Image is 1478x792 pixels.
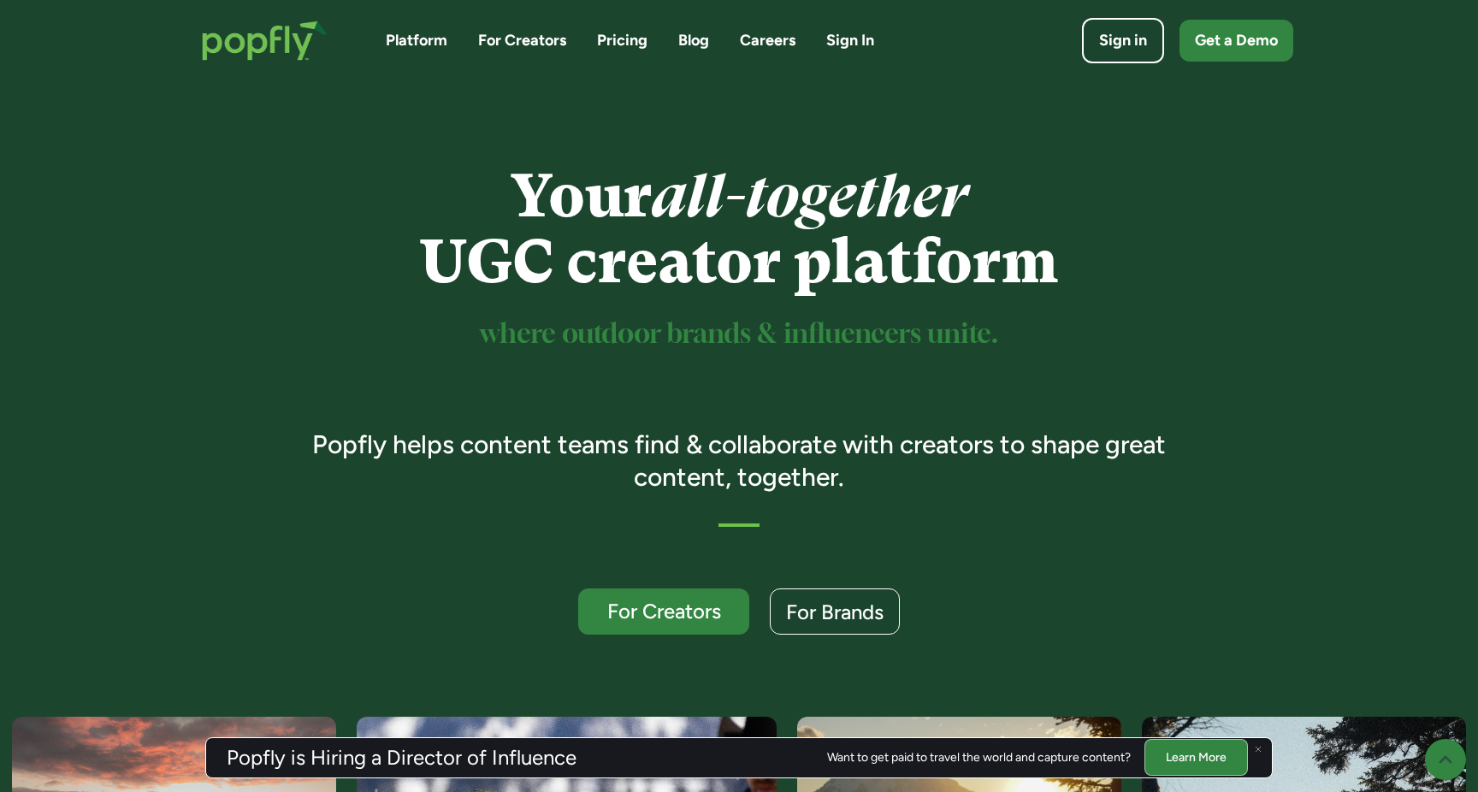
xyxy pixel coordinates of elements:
[227,748,576,768] h3: Popfly is Hiring a Director of Influence
[1144,739,1248,776] a: Learn More
[480,322,998,348] sup: where outdoor brands & influencers unite.
[578,588,749,635] a: For Creators
[652,162,967,231] em: all-together
[1195,30,1278,51] div: Get a Demo
[1179,20,1293,62] a: Get a Demo
[678,30,709,51] a: Blog
[826,30,874,51] a: Sign In
[597,30,647,51] a: Pricing
[288,163,1191,295] h1: Your UGC creator platform
[1099,30,1147,51] div: Sign in
[288,429,1191,493] h3: Popfly helps content teams find & collaborate with creators to shape great content, together.
[770,588,900,635] a: For Brands
[1082,18,1164,63] a: Sign in
[478,30,566,51] a: For Creators
[786,601,884,623] div: For Brands
[594,600,734,622] div: For Creators
[386,30,447,51] a: Platform
[827,751,1131,765] div: Want to get paid to travel the world and capture content?
[740,30,795,51] a: Careers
